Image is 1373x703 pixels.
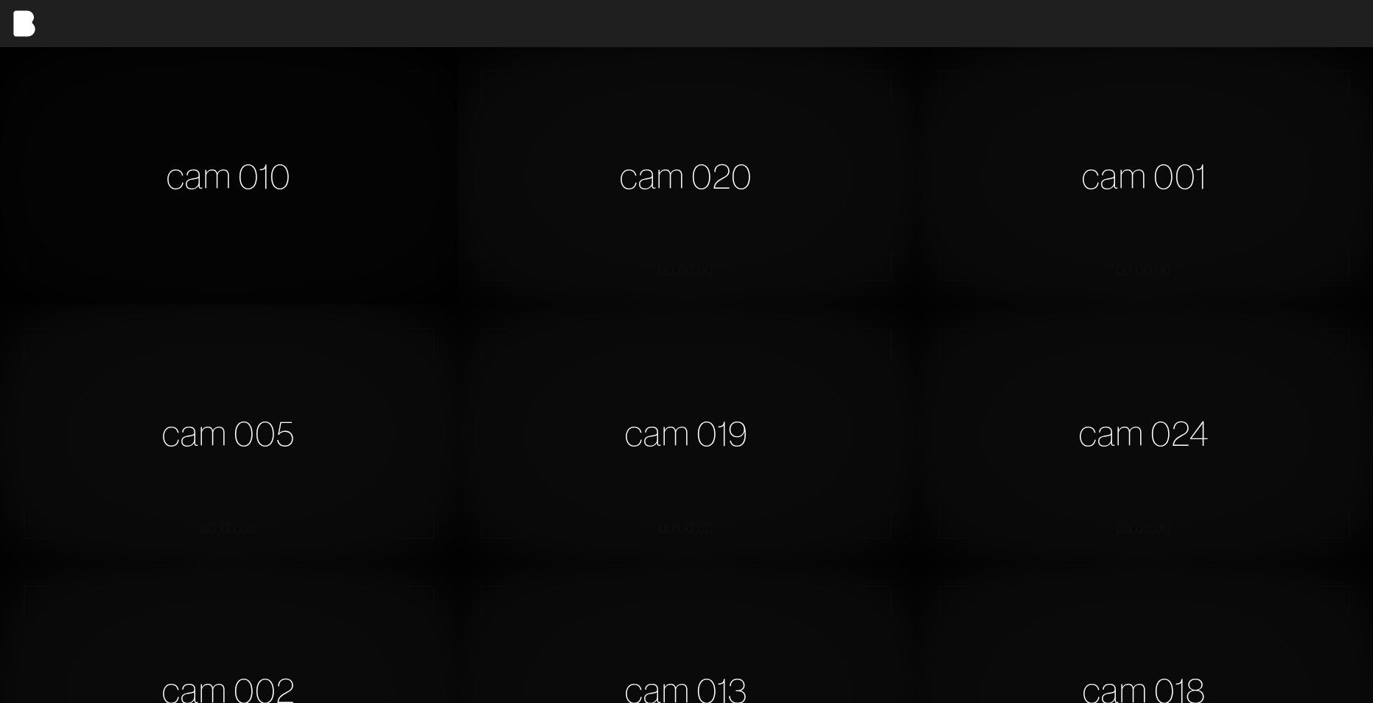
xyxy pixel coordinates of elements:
div: cam 019 [458,304,915,562]
div: cam 020 [458,47,915,304]
div: cam 001 [915,47,1373,304]
div: cam 024 [915,304,1373,562]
